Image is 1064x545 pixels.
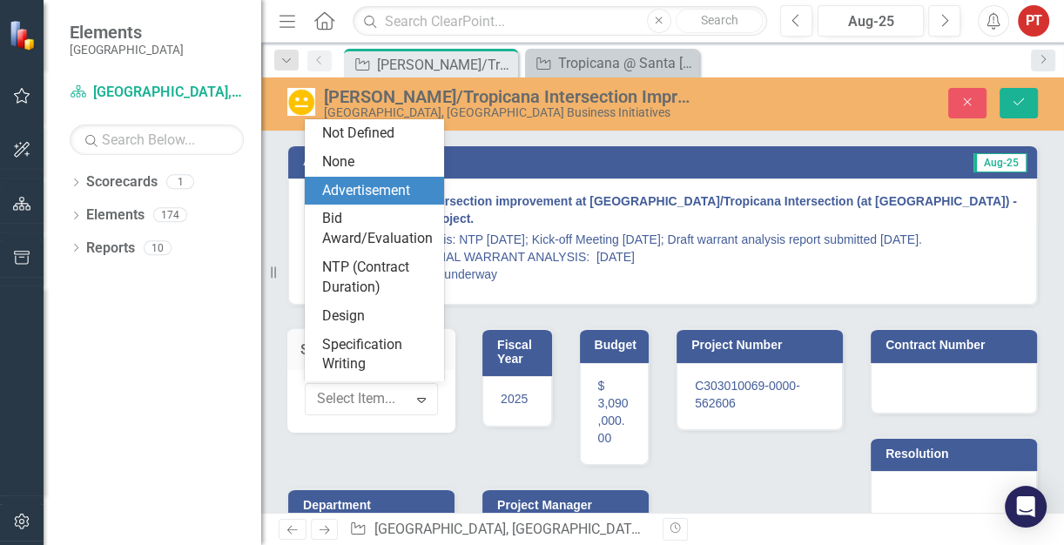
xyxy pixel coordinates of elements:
div: Bid Award/Evaluation [322,209,434,249]
h3: Analysis [303,155,650,168]
div: 10 [144,240,172,255]
button: Search [676,9,763,33]
div: Not Defined [322,124,434,144]
h3: Project Manager [497,499,640,512]
div: Aug-25 [824,11,918,32]
span: $ 3,090,000.00 [598,379,629,445]
a: Reports [86,239,135,259]
a: Scorecards [86,172,158,192]
a: Tropicana @ Santa [PERSON_NAME] Intersection Improvements [529,52,695,74]
li: Signed & sealed SIGNAL WARRANT ANALYSIS: [DATE] [324,248,1019,266]
li: SCP for signal design underway [324,266,1019,283]
span: Search [700,13,737,27]
div: Open Intercom Messenger [1005,486,1047,528]
div: None [322,152,434,172]
input: Search ClearPoint... [353,6,767,37]
h3: Budget [595,339,641,352]
span: Aug-25 [973,153,1027,172]
a: [GEOGRAPHIC_DATA], [GEOGRAPHIC_DATA] Business Initiatives [374,521,765,537]
div: NTP (Contract Duration) [322,258,434,298]
h3: Contract Number [886,339,1028,352]
div: 174 [153,208,187,223]
small: [GEOGRAPHIC_DATA] [70,43,184,57]
h3: Department [303,499,446,512]
div: Design [322,306,434,326]
span: Elements [70,22,184,43]
div: [PERSON_NAME]/Tropicana Intersection Improvements [377,54,514,76]
div: » » [349,520,649,540]
h3: Project Number [691,339,834,352]
img: ClearPoint Strategy [9,20,39,50]
img: In Progress [287,88,315,116]
h3: Stage [300,342,339,358]
input: Search Below... [70,124,244,155]
h3: Fiscal Year [497,339,543,366]
div: 1 [166,175,194,190]
div: Specification Writing [322,335,434,375]
h3: Resolution [886,447,1028,461]
a: Elements [86,205,145,225]
div: [PERSON_NAME]/Tropicana Intersection Improvements [324,87,695,106]
a: [GEOGRAPHIC_DATA], [GEOGRAPHIC_DATA] Business Initiatives [70,83,244,103]
div: [GEOGRAPHIC_DATA], [GEOGRAPHIC_DATA] Business Initiatives [324,106,695,119]
strong: New traffic signal & intersection improvement at [GEOGRAPHIC_DATA]/Tropicana Intersection (at [GE... [306,194,1017,225]
button: PT [1018,5,1049,37]
button: Aug-25 [818,5,924,37]
span: C303010069-0000-562606 [695,379,800,410]
div: Advertisement [322,181,434,201]
div: Tropicana @ Santa [PERSON_NAME] Intersection Improvements [558,52,695,74]
span: 2025 [501,392,528,406]
li: Signal Warrant Analysis: NTP [DATE]; Kick-off Meeting [DATE]; Draft warrant analysis report submi... [324,231,1019,248]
